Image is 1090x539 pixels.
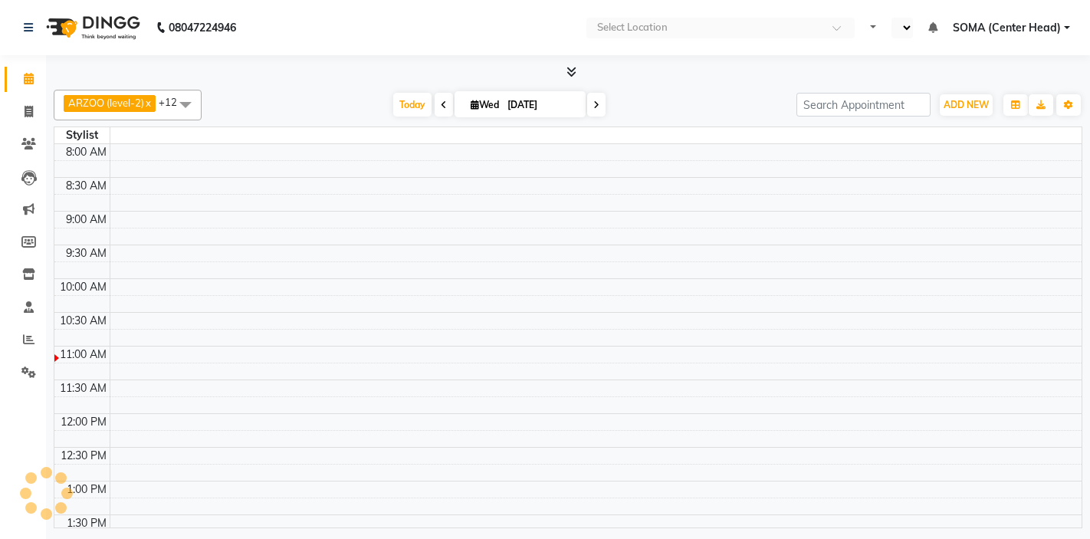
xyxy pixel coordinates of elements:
div: 8:30 AM [63,178,110,194]
div: Stylist [54,127,110,143]
span: Wed [467,99,503,110]
div: 12:30 PM [57,448,110,464]
b: 08047224946 [169,6,236,49]
div: 10:00 AM [57,279,110,295]
input: Search Appointment [796,93,931,117]
span: +12 [159,96,189,108]
input: 2025-09-03 [503,94,579,117]
div: 9:30 AM [63,245,110,261]
div: 10:30 AM [57,313,110,329]
div: Select Location [597,20,668,35]
div: 1:30 PM [64,515,110,531]
button: ADD NEW [940,94,993,116]
div: 9:00 AM [63,212,110,228]
div: 11:00 AM [57,347,110,363]
span: SOMA (Center Head) [953,20,1061,36]
div: 8:00 AM [63,144,110,160]
span: ADD NEW [944,99,989,110]
img: logo [39,6,144,49]
div: 12:00 PM [57,414,110,430]
span: Today [393,93,432,117]
div: 1:00 PM [64,481,110,498]
a: x [144,97,151,109]
span: ARZOO (level-2) [68,97,144,109]
div: 11:30 AM [57,380,110,396]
